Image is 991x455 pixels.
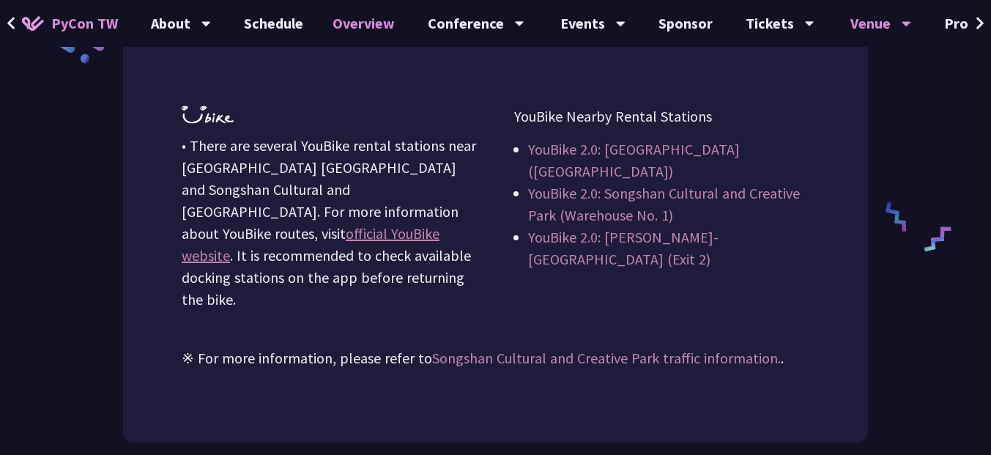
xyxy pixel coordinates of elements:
p: • There are several YouBike rental stations near [GEOGRAPHIC_DATA] [GEOGRAPHIC_DATA] and Songshan... [182,135,478,311]
a: YouBike 2.0: Songshan Cultural and Creative Park (Warehouse No. 1) [528,184,800,224]
div: YouBike Nearby Rental Stations [514,84,810,138]
a: YouBike 2.0: [PERSON_NAME]-[GEOGRAPHIC_DATA] (Exit 2) [528,228,719,268]
img: uBike.f99dc74.svg [182,106,234,124]
span: PyCon TW [51,12,118,34]
a: Songshan Cultural and Creative Park traffic information. [432,349,781,367]
img: Home icon of PyCon TW 2025 [22,16,44,31]
a: YouBike 2.0: [GEOGRAPHIC_DATA] ([GEOGRAPHIC_DATA]) [528,140,740,180]
a: PyCon TW [7,5,133,42]
p: ※ For more information, please refer to . [182,311,809,369]
a: official YouBike website [182,224,439,265]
